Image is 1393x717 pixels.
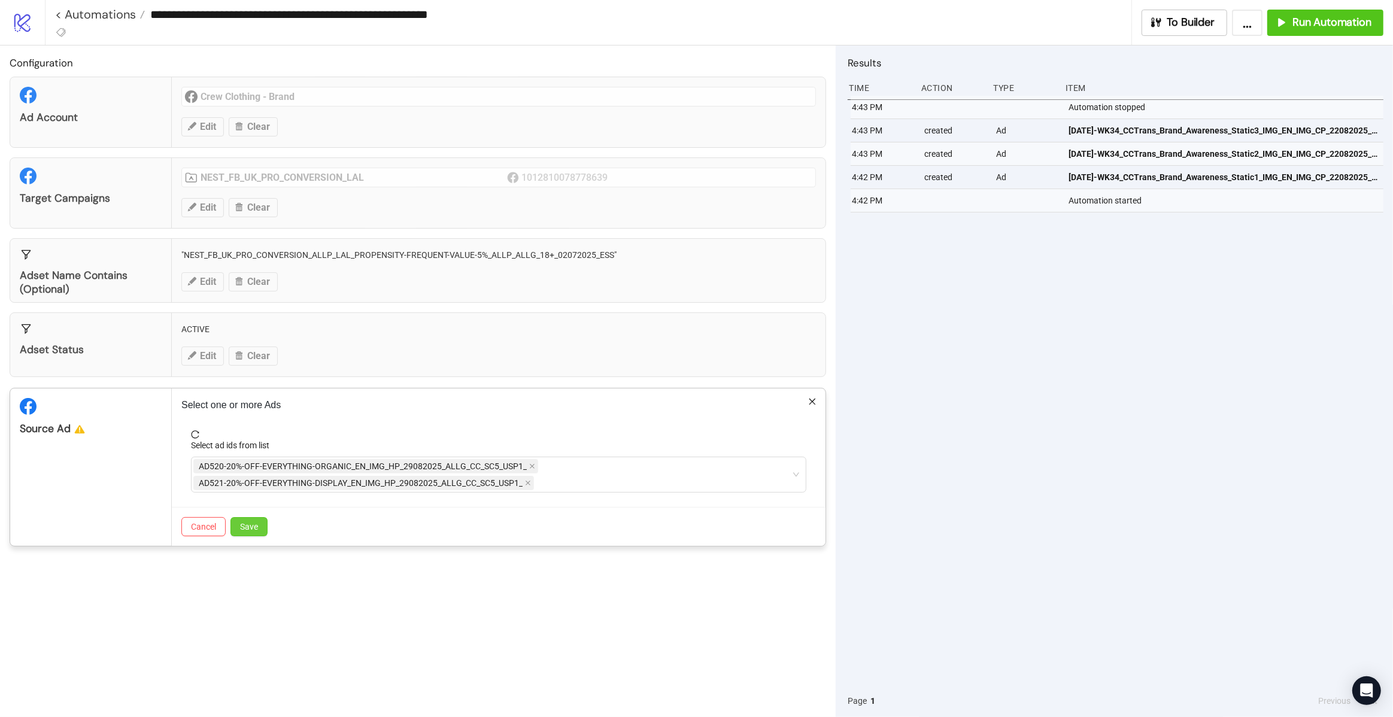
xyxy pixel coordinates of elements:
[1315,694,1354,707] button: Previous
[1232,10,1262,36] button: ...
[920,77,984,99] div: Action
[1352,676,1381,705] div: Open Intercom Messenger
[191,430,806,439] span: reload
[1069,142,1378,165] a: [DATE]-WK34_CCTrans_Brand_Awareness_Static2_IMG_EN_IMG_CP_22082025_ALLG_CC_SC24_None_
[181,517,226,536] button: Cancel
[193,459,538,473] span: AD520-20%-OFF-EVERYTHING-ORGANIC_EN_IMG_HP_29082025_ALLG_CC_SC5_USP1_
[848,694,867,707] span: Page
[923,119,987,142] div: created
[240,522,258,531] span: Save
[199,476,523,490] span: AD521-20%-OFF-EVERYTHING-DISPLAY_EN_IMG_HP_29082025_ALLG_CC_SC5_USP1_
[1069,119,1378,142] a: [DATE]-WK34_CCTrans_Brand_Awareness_Static3_IMG_EN_IMG_CP_22082025_ALLG_CC_SC24_None_
[230,517,268,536] button: Save
[1069,171,1378,184] span: [DATE]-WK34_CCTrans_Brand_Awareness_Static1_IMG_EN_IMG_CP_22082025_ALLG_CC_SC24_None_
[851,96,915,119] div: 4:43 PM
[851,189,915,212] div: 4:42 PM
[181,398,816,412] p: Select one or more Ads
[1069,124,1378,137] span: [DATE]-WK34_CCTrans_Brand_Awareness_Static3_IMG_EN_IMG_CP_22082025_ALLG_CC_SC24_None_
[1069,166,1378,189] a: [DATE]-WK34_CCTrans_Brand_Awareness_Static1_IMG_EN_IMG_CP_22082025_ALLG_CC_SC24_None_
[199,460,527,473] span: AD520-20%-OFF-EVERYTHING-ORGANIC_EN_IMG_HP_29082025_ALLG_CC_SC5_USP1_
[20,422,162,436] div: Source Ad
[995,119,1059,142] div: Ad
[851,166,915,189] div: 4:42 PM
[923,142,987,165] div: created
[867,694,879,707] button: 1
[1167,16,1215,29] span: To Builder
[1142,10,1228,36] button: To Builder
[848,77,912,99] div: Time
[851,119,915,142] div: 4:43 PM
[992,77,1056,99] div: Type
[848,55,1383,71] h2: Results
[529,463,535,469] span: close
[1069,147,1378,160] span: [DATE]-WK34_CCTrans_Brand_Awareness_Static2_IMG_EN_IMG_CP_22082025_ALLG_CC_SC24_None_
[1067,96,1386,119] div: Automation stopped
[1267,10,1383,36] button: Run Automation
[995,166,1059,189] div: Ad
[923,166,987,189] div: created
[1064,77,1383,99] div: Item
[191,522,216,531] span: Cancel
[10,55,826,71] h2: Configuration
[851,142,915,165] div: 4:43 PM
[1067,189,1386,212] div: Automation started
[1292,16,1371,29] span: Run Automation
[995,142,1059,165] div: Ad
[193,476,534,490] span: AD521-20%-OFF-EVERYTHING-DISPLAY_EN_IMG_HP_29082025_ALLG_CC_SC5_USP1_
[55,8,145,20] a: < Automations
[525,480,531,486] span: close
[808,397,817,406] span: close
[191,439,277,452] label: Select ad ids from list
